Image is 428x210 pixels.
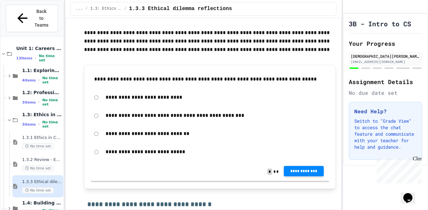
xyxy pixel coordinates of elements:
[349,77,422,86] h2: Assignment Details
[6,5,58,32] button: Back to Teams
[351,53,420,59] div: [DEMOGRAPHIC_DATA][PERSON_NAME]
[42,76,62,84] span: No time set
[38,122,40,127] span: •
[22,200,62,206] span: 1.4: Building an Online Presence
[22,179,62,185] span: 1.3.3 Ethical dilemma reflections
[129,5,232,13] span: 1.3.3 Ethical dilemma reflections
[349,39,422,48] h2: Your Progress
[42,98,62,106] span: No time set
[351,59,420,64] div: [EMAIL_ADDRESS][DOMAIN_NAME]
[42,120,62,129] span: No time set
[38,100,40,105] span: •
[22,157,62,163] span: 1.3.2 Review - Ethics in Computer Science
[16,45,62,51] span: Unit 1: Careers & Professionalism
[401,184,422,204] iframe: chat widget
[22,112,62,117] span: 1.3: Ethics in Computing
[374,156,422,183] iframe: chat widget
[22,100,36,105] span: 3 items
[22,68,62,73] span: 1.1: Exploring CS Careers
[39,54,62,62] span: No time set
[22,90,62,95] span: 1.2: Professional Communication
[22,122,36,127] span: 3 items
[34,8,49,29] span: Back to Teams
[22,187,54,193] span: No time set
[124,6,126,11] span: /
[90,6,121,11] span: 1.3: Ethics in Computing
[35,56,36,61] span: •
[22,78,36,82] span: 4 items
[22,165,54,171] span: No time set
[85,6,88,11] span: /
[76,6,83,11] span: ...
[354,107,417,115] h3: Need Help?
[22,135,62,141] span: 1.3.1 Ethics in Computer Science
[38,78,40,83] span: •
[16,56,32,60] span: 13 items
[349,19,411,28] h1: 3B - Intro to CS
[3,3,45,41] div: Chat with us now!Close
[354,118,417,150] p: Switch to "Grade View" to access the chat feature and communicate with your teacher for help and ...
[349,89,422,97] div: No due date set
[22,143,54,149] span: No time set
